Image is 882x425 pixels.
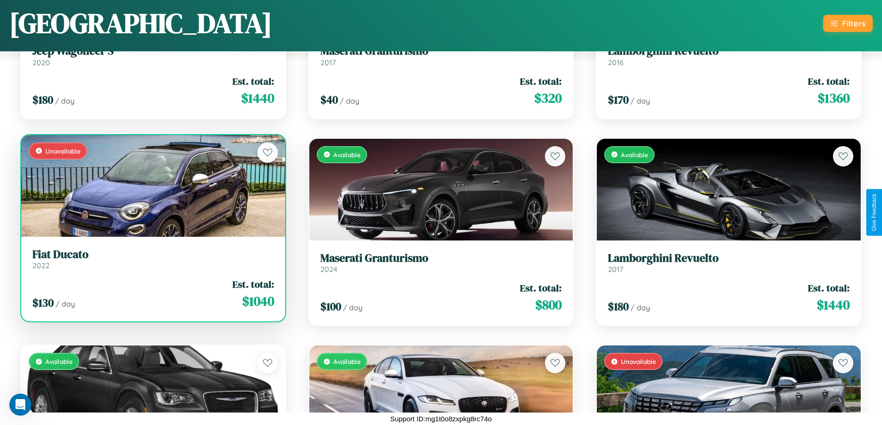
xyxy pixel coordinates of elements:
a: Jeep Wagoneer S2020 [32,44,274,67]
span: $ 40 [320,92,338,107]
h1: [GEOGRAPHIC_DATA] [9,4,272,42]
span: / day [343,303,363,312]
h3: Maserati Granturismo [320,44,562,58]
span: Available [621,151,648,159]
span: Est. total: [520,281,562,295]
span: $ 180 [32,92,53,107]
span: Available [333,357,361,365]
h3: Lamborghini Revuelto [608,44,850,58]
span: $ 1440 [241,89,274,107]
span: 2020 [32,58,50,67]
span: 2017 [608,265,623,274]
span: 2024 [320,265,338,274]
span: Est. total: [808,281,850,295]
span: $ 1360 [818,89,850,107]
span: / day [55,96,75,105]
span: $ 100 [320,299,341,314]
a: Lamborghini Revuelto2017 [608,252,850,274]
span: $ 1040 [242,292,274,310]
span: Unavailable [621,357,656,365]
span: Available [45,357,73,365]
span: Est. total: [520,74,562,88]
a: Maserati Granturismo2024 [320,252,562,274]
span: Est. total: [808,74,850,88]
span: 2022 [32,261,50,270]
span: / day [631,96,650,105]
a: Lamborghini Revuelto2016 [608,44,850,67]
span: $ 1440 [817,296,850,314]
span: / day [340,96,359,105]
h3: Fiat Ducato [32,248,274,261]
div: Filters [842,18,865,28]
span: Unavailable [45,147,81,155]
span: / day [631,303,650,312]
span: $ 320 [534,89,562,107]
span: $ 180 [608,299,629,314]
span: $ 130 [32,295,54,310]
span: Est. total: [232,74,274,88]
span: Est. total: [232,277,274,291]
button: Filters [823,15,873,32]
h3: Jeep Wagoneer S [32,44,274,58]
div: Give Feedback [871,194,877,231]
p: Support ID: mg1t0o8zxpkg8rc74o [390,413,492,425]
h3: Lamborghini Revuelto [608,252,850,265]
h3: Maserati Granturismo [320,252,562,265]
span: / day [56,299,75,308]
a: Fiat Ducato2022 [32,248,274,271]
span: $ 800 [535,296,562,314]
a: Maserati Granturismo2017 [320,44,562,67]
span: 2016 [608,58,624,67]
span: 2017 [320,58,336,67]
span: $ 170 [608,92,629,107]
iframe: Intercom live chat [9,394,31,416]
span: Available [333,151,361,159]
